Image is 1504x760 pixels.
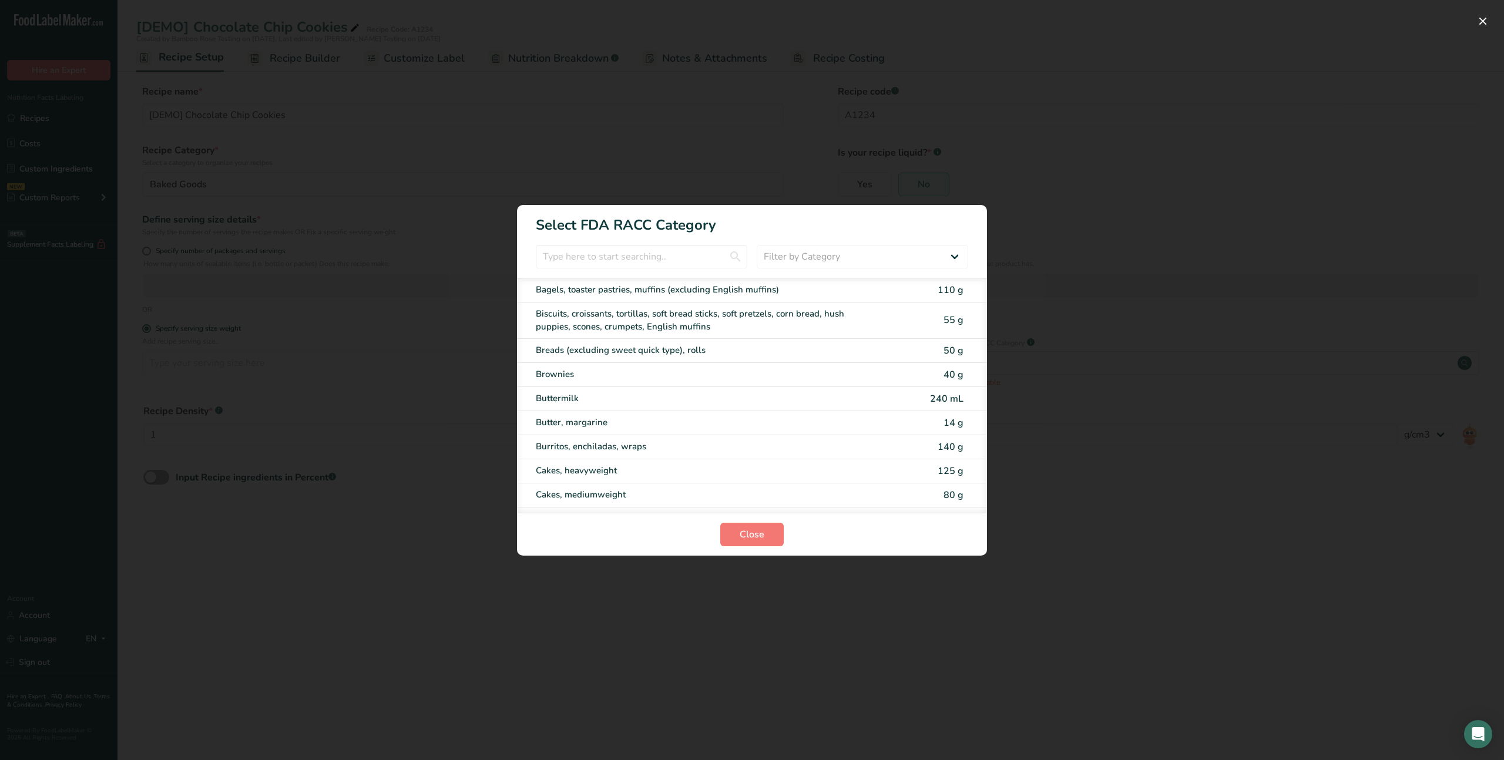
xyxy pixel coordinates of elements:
[944,314,963,327] span: 55 g
[930,392,963,405] span: 240 mL
[944,489,963,502] span: 80 g
[517,205,987,236] h1: Select FDA RACC Category
[944,368,963,381] span: 40 g
[536,344,869,357] div: Breads (excluding sweet quick type), rolls
[938,440,963,453] span: 140 g
[740,527,764,542] span: Close
[536,307,869,334] div: Biscuits, croissants, tortillas, soft bread sticks, soft pretzels, corn bread, hush puppies, scon...
[536,283,869,297] div: Bagels, toaster pastries, muffins (excluding English muffins)
[536,245,747,268] input: Type here to start searching..
[944,344,963,357] span: 50 g
[536,464,869,477] div: Cakes, heavyweight
[536,368,869,381] div: Brownies
[720,523,784,546] button: Close
[536,392,869,405] div: Buttermilk
[938,284,963,297] span: 110 g
[1464,720,1492,748] div: Open Intercom Messenger
[536,488,869,502] div: Cakes, mediumweight
[938,465,963,477] span: 125 g
[536,416,869,429] div: Butter, margarine
[944,416,963,429] span: 14 g
[536,512,869,526] div: Cakes, lightweight (angel food, chiffon, or sponge cake without icing or filling)
[536,440,869,453] div: Burritos, enchiladas, wraps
